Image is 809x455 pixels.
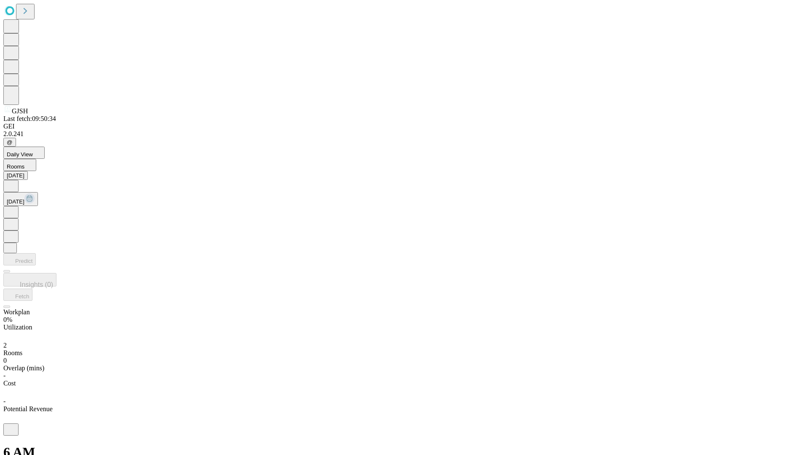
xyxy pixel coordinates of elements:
span: [DATE] [7,198,24,205]
span: @ [7,139,13,145]
span: - [3,398,5,405]
span: Rooms [7,163,24,170]
span: Overlap (mins) [3,364,44,372]
button: Rooms [3,159,36,171]
button: [DATE] [3,192,38,206]
div: 2.0.241 [3,130,806,138]
button: Insights (0) [3,273,56,286]
button: [DATE] [3,171,28,180]
span: Rooms [3,349,22,356]
span: Utilization [3,324,32,331]
span: 2 [3,342,7,349]
button: Fetch [3,289,32,301]
span: Workplan [3,308,30,316]
span: - [3,372,5,379]
span: Last fetch: 09:50:34 [3,115,56,122]
span: Cost [3,380,16,387]
span: 0% [3,316,12,323]
button: @ [3,138,16,147]
button: Daily View [3,147,45,159]
span: Daily View [7,151,33,158]
span: GJSH [12,107,28,115]
button: Predict [3,253,36,265]
div: GEI [3,123,806,130]
span: 0 [3,357,7,364]
span: Insights (0) [20,281,53,288]
span: Potential Revenue [3,405,53,412]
